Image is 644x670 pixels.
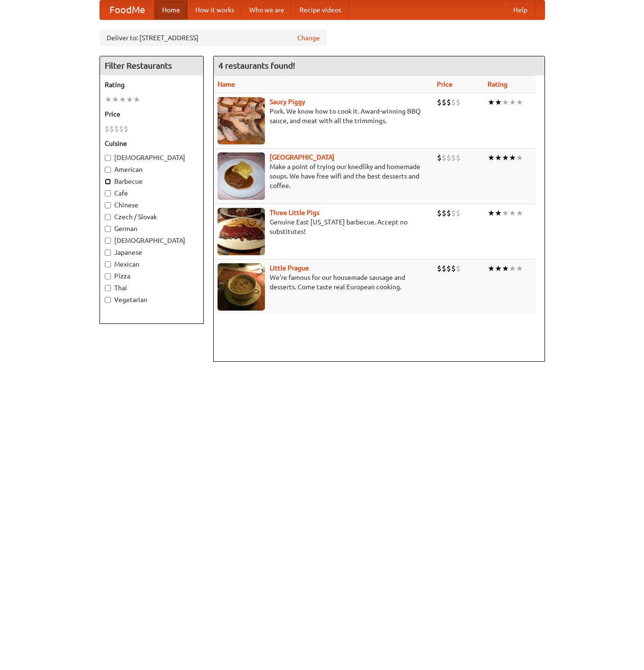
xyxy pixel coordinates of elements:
[105,124,109,134] li: $
[516,152,523,163] li: ★
[105,190,111,197] input: Cafe
[105,165,199,174] label: American
[495,97,502,107] li: ★
[105,153,199,162] label: [DEMOGRAPHIC_DATA]
[437,152,442,163] li: $
[437,97,442,107] li: $
[218,208,265,255] img: littlepigs.jpg
[105,259,199,269] label: Mexican
[446,97,451,107] li: $
[109,124,114,134] li: $
[451,97,456,107] li: $
[242,0,292,19] a: Who we are
[105,214,111,220] input: Czech / Slovak
[442,263,446,274] li: $
[114,124,119,134] li: $
[509,152,516,163] li: ★
[100,56,203,75] h4: Filter Restaurants
[516,208,523,218] li: ★
[437,263,442,274] li: $
[105,236,199,245] label: [DEMOGRAPHIC_DATA]
[105,285,111,291] input: Thai
[446,152,451,163] li: $
[446,263,451,274] li: $
[516,97,523,107] li: ★
[154,0,188,19] a: Home
[218,61,295,70] ng-pluralize: 4 restaurants found!
[105,177,199,186] label: Barbecue
[218,162,430,190] p: Make a point of trying our knedlíky and homemade soups. We have free wifi and the best desserts a...
[105,238,111,244] input: [DEMOGRAPHIC_DATA]
[456,263,461,274] li: $
[105,80,199,89] h5: Rating
[506,0,535,19] a: Help
[502,152,509,163] li: ★
[218,263,265,311] img: littleprague.jpg
[105,248,199,257] label: Japanese
[105,226,111,232] input: German
[112,94,119,105] li: ★
[488,80,508,88] a: Rating
[119,94,126,105] li: ★
[105,179,111,185] input: Barbecue
[105,297,111,303] input: Vegetarian
[105,94,112,105] li: ★
[105,283,199,293] label: Thai
[105,261,111,268] input: Mexican
[270,153,335,161] a: [GEOGRAPHIC_DATA]
[442,152,446,163] li: $
[509,97,516,107] li: ★
[218,217,430,236] p: Genuine East [US_STATE] barbecue. Accept no substitutes!
[509,263,516,274] li: ★
[488,97,495,107] li: ★
[188,0,242,19] a: How it works
[105,200,199,210] label: Chinese
[451,208,456,218] li: $
[270,264,309,272] a: Little Prague
[105,212,199,222] label: Czech / Slovak
[456,97,461,107] li: $
[105,139,199,148] h5: Cuisine
[105,295,199,304] label: Vegetarian
[270,98,305,106] a: Saucy Piggy
[105,109,199,119] h5: Price
[218,97,265,144] img: saucy.jpg
[495,152,502,163] li: ★
[270,209,319,216] a: Three Little Pigs
[446,208,451,218] li: $
[105,250,111,256] input: Japanese
[451,263,456,274] li: $
[502,208,509,218] li: ★
[124,124,128,134] li: $
[105,188,199,198] label: Cafe
[105,273,111,279] input: Pizza
[218,107,430,125] p: Pork. We know how to cook it. Award-winning BBQ sauce, and meat with all the trimmings.
[516,263,523,274] li: ★
[451,152,456,163] li: $
[442,208,446,218] li: $
[488,152,495,163] li: ★
[502,263,509,274] li: ★
[105,155,111,161] input: [DEMOGRAPHIC_DATA]
[100,0,154,19] a: FoodMe
[218,273,430,292] p: We're famous for our housemade sausage and desserts. Come taste real European cooking.
[502,97,509,107] li: ★
[133,94,140,105] li: ★
[105,167,111,173] input: American
[488,263,495,274] li: ★
[126,94,133,105] li: ★
[437,208,442,218] li: $
[292,0,349,19] a: Recipe videos
[100,29,327,46] div: Deliver to: [STREET_ADDRESS]
[119,124,124,134] li: $
[488,208,495,218] li: ★
[509,208,516,218] li: ★
[442,97,446,107] li: $
[456,152,461,163] li: $
[437,80,453,88] a: Price
[105,202,111,208] input: Chinese
[456,208,461,218] li: $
